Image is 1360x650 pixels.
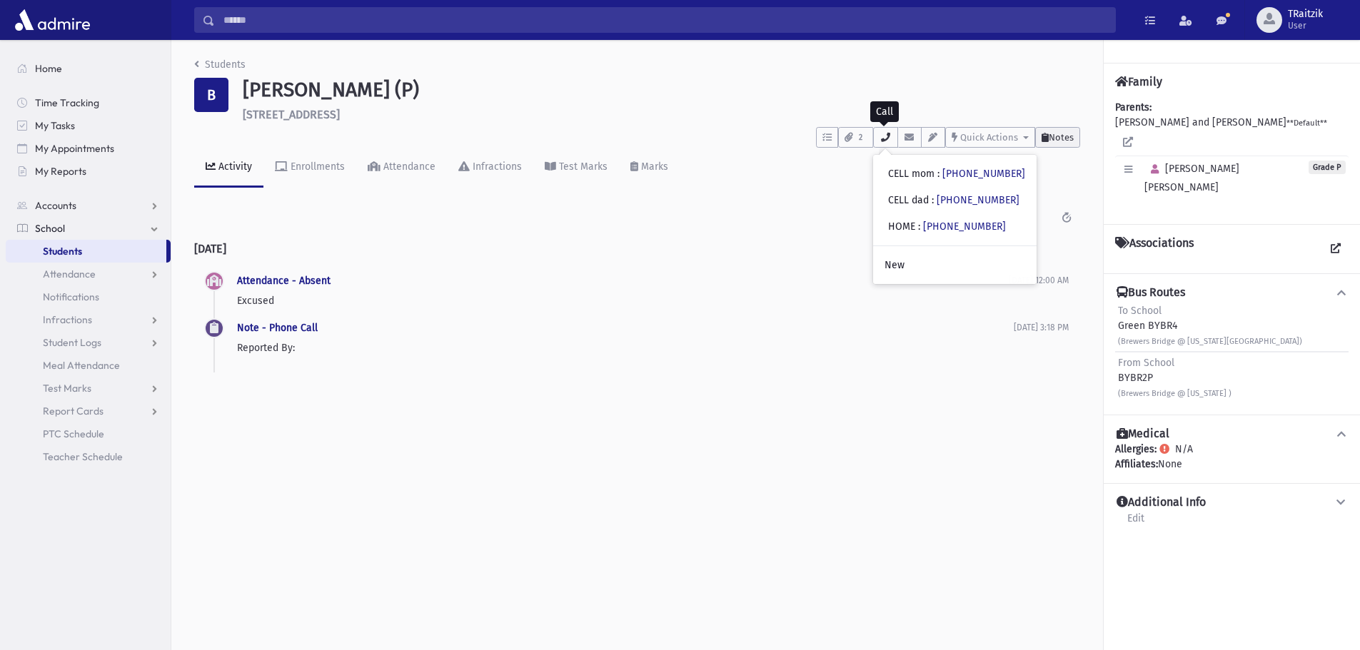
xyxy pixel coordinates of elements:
span: Notes [1049,132,1074,143]
a: [PHONE_NUMBER] [937,194,1019,206]
div: B [194,78,228,112]
span: School [35,222,65,235]
a: New [873,252,1037,278]
b: Allergies: [1115,443,1157,455]
div: N/A [1115,442,1349,472]
a: Attendance [6,263,171,285]
div: Attendance [381,161,435,173]
div: BYBR2P [1118,355,1231,400]
span: Students [43,245,82,258]
div: Test Marks [556,161,608,173]
a: Attendance - Absent [237,275,331,287]
span: [PERSON_NAME] [PERSON_NAME] [1144,163,1239,193]
span: My Tasks [35,119,75,132]
div: CELL mom [888,166,1025,181]
span: PTC Schedule [43,427,104,440]
span: : [937,168,940,180]
a: Accounts [6,194,171,217]
span: Quick Actions [960,132,1018,143]
input: Search [215,7,1115,33]
a: Edit [1127,510,1145,536]
p: Reported By: [237,340,1014,355]
h6: [STREET_ADDRESS] [243,108,1080,121]
h2: [DATE] [194,230,1080,267]
span: User [1288,20,1323,31]
a: Infractions [447,148,533,188]
a: My Tasks [6,114,171,137]
a: Test Marks [6,377,171,400]
span: Attendance [43,268,96,280]
span: Report Cards [43,405,104,417]
a: View all Associations [1323,236,1349,262]
span: : [932,194,934,206]
a: Marks [619,148,680,188]
a: Test Marks [533,148,619,188]
h1: [PERSON_NAME] (P) [243,78,1080,102]
nav: breadcrumb [194,57,246,78]
a: Report Cards [6,400,171,422]
b: Parents: [1115,101,1152,113]
span: My Appointments [35,142,114,155]
span: To School [1118,305,1162,317]
span: Infractions [43,313,92,326]
span: Test Marks [43,382,91,395]
a: My Reports [6,160,171,183]
h4: Medical [1117,427,1169,442]
a: PTC Schedule [6,422,171,445]
a: Enrollments [263,148,356,188]
div: Enrollments [288,161,345,173]
a: Students [6,240,166,263]
a: [PHONE_NUMBER] [942,168,1025,180]
span: My Reports [35,165,86,178]
div: Green BYBR4 [1118,303,1302,348]
button: 2 [838,127,873,148]
h4: Family [1115,75,1162,88]
span: [DATE] 12:00 AM [1009,275,1069,285]
a: Note - Phone Call [237,322,318,334]
h4: Additional Info [1117,495,1206,510]
a: Students [194,59,246,71]
button: Notes [1035,127,1080,148]
a: [PHONE_NUMBER] [923,220,1006,233]
span: 2 [855,131,867,144]
a: School [6,217,171,240]
div: Call [870,101,899,122]
span: Time Tracking [35,96,99,109]
button: Quick Actions [945,127,1035,148]
span: [DATE] 3:18 PM [1014,323,1069,332]
a: My Appointments [6,137,171,160]
div: None [1115,457,1349,472]
span: Notifications [43,290,99,303]
a: Meal Attendance [6,354,171,377]
button: Additional Info [1115,495,1349,510]
a: Teacher Schedule [6,445,171,468]
div: CELL dad [888,193,1019,208]
span: Meal Attendance [43,359,120,372]
div: Infractions [470,161,522,173]
a: Home [6,57,171,80]
button: Bus Routes [1115,285,1349,300]
span: TRaitzik [1288,9,1323,20]
span: Teacher Schedule [43,450,123,463]
small: (Brewers Bridge @ [US_STATE] ) [1118,389,1231,398]
a: Notifications [6,285,171,308]
span: Home [35,62,62,75]
span: Accounts [35,199,76,212]
button: Medical [1115,427,1349,442]
a: Infractions [6,308,171,331]
small: (Brewers Bridge @ [US_STATE][GEOGRAPHIC_DATA]) [1118,337,1302,346]
a: Student Logs [6,331,171,354]
span: Grade P [1309,161,1346,174]
div: Activity [216,161,252,173]
a: Activity [194,148,263,188]
b: Affiliates: [1115,458,1158,470]
img: AdmirePro [11,6,94,34]
span: From School [1118,357,1174,369]
h4: Associations [1115,236,1194,262]
span: : [918,220,920,233]
div: HOME [888,219,1006,234]
div: Marks [638,161,668,173]
a: Attendance [356,148,447,188]
a: Time Tracking [6,91,171,114]
span: Student Logs [43,336,101,349]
